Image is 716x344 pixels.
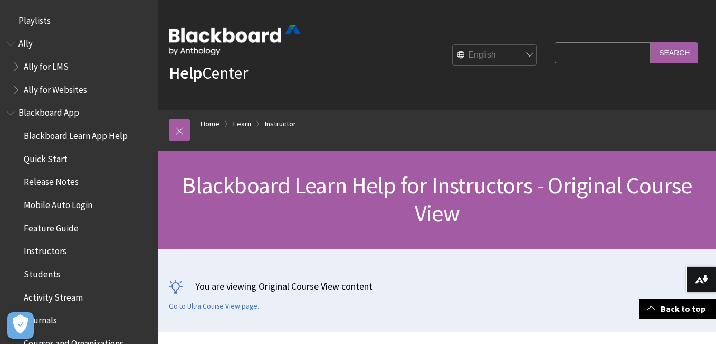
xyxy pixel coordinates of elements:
[651,42,698,63] input: Search
[18,12,51,26] span: Playlists
[169,25,301,55] img: Blackboard by Anthology
[265,117,296,131] a: Instructor
[24,58,69,72] span: Ally for LMS
[24,81,87,95] span: Ally for Websites
[24,289,83,303] span: Activity Stream
[233,117,251,131] a: Learn
[169,62,202,83] strong: Help
[182,171,692,228] span: Blackboard Learn Help for Instructors - Original Course View
[18,104,79,118] span: Blackboard App
[24,150,68,164] span: Quick Start
[453,45,537,66] select: Site Language Selector
[201,117,219,131] a: Home
[169,302,259,311] a: Go to Ultra Course View page.
[24,173,79,188] span: Release Notes
[24,265,60,280] span: Students
[24,196,92,210] span: Mobile Auto Login
[24,219,79,234] span: Feature Guide
[24,312,57,326] span: Journals
[18,35,33,49] span: Ally
[24,127,128,141] span: Blackboard Learn App Help
[169,62,248,83] a: HelpCenter
[6,12,152,30] nav: Book outline for Playlists
[169,280,705,293] p: You are viewing Original Course View content
[6,35,152,99] nav: Book outline for Anthology Ally Help
[24,243,66,257] span: Instructors
[7,312,34,339] button: Open Preferences
[639,299,716,319] a: Back to top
